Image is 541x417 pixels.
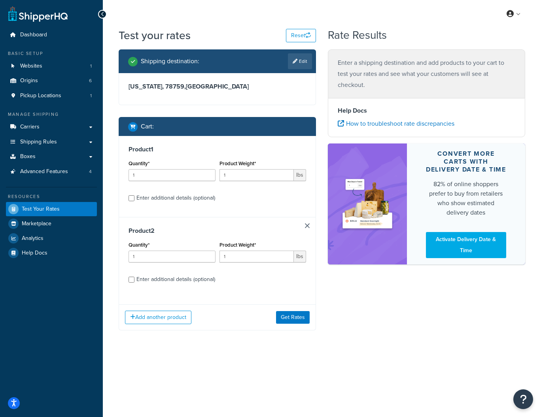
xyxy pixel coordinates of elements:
[129,195,134,201] input: Enter additional details (optional)
[6,202,97,216] a: Test Your Rates
[6,135,97,149] a: Shipping Rules
[22,250,47,257] span: Help Docs
[426,232,506,258] a: Activate Delivery Date & Time
[129,251,216,262] input: 0
[20,92,61,99] span: Pickup Locations
[20,168,68,175] span: Advanced Features
[6,149,97,164] a: Boxes
[89,77,92,84] span: 6
[90,63,92,70] span: 1
[286,29,316,42] button: Reset
[136,274,215,285] div: Enter additional details (optional)
[6,28,97,42] a: Dashboard
[6,193,97,200] div: Resources
[340,164,395,243] img: feature-image-ddt-36eae7f7280da8017bfb280eaccd9c446f90b1fe08728e4019434db127062ab4.png
[129,145,306,153] h3: Product 1
[219,160,256,166] label: Product Weight*
[6,231,97,245] a: Analytics
[22,206,60,213] span: Test Your Rates
[22,235,44,242] span: Analytics
[513,389,533,409] button: Open Resource Center
[119,28,191,43] h1: Test your rates
[338,119,454,128] a: How to troubleshoot rate discrepancies
[328,29,387,42] h2: Rate Results
[20,77,38,84] span: Origins
[129,169,216,181] input: 0
[6,74,97,88] li: Origins
[89,168,92,175] span: 4
[338,57,515,91] p: Enter a shipping destination and add products to your cart to test your rates and see what your c...
[20,139,57,145] span: Shipping Rules
[6,246,97,260] a: Help Docs
[6,50,97,57] div: Basic Setup
[20,124,40,130] span: Carriers
[294,169,306,181] span: lbs
[426,179,506,217] div: 82% of online shoppers prefer to buy from retailers who show estimated delivery dates
[90,92,92,99] span: 1
[305,223,310,228] a: Remove Item
[294,251,306,262] span: lbs
[125,311,191,324] button: Add another product
[276,311,310,324] button: Get Rates
[6,74,97,88] a: Origins6
[129,227,306,235] h3: Product 2
[20,63,42,70] span: Websites
[22,221,51,227] span: Marketplace
[6,164,97,179] a: Advanced Features4
[129,160,149,166] label: Quantity*
[219,169,294,181] input: 0.00
[6,59,97,74] a: Websites1
[288,53,312,69] a: Edit
[6,120,97,134] a: Carriers
[426,150,506,174] div: Convert more carts with delivery date & time
[129,83,306,91] h3: [US_STATE], 78759 , [GEOGRAPHIC_DATA]
[6,89,97,103] li: Pickup Locations
[129,242,149,248] label: Quantity*
[6,217,97,231] a: Marketplace
[141,123,154,130] h2: Cart :
[338,106,515,115] h4: Help Docs
[141,58,199,65] h2: Shipping destination :
[6,89,97,103] a: Pickup Locations1
[219,242,256,248] label: Product Weight*
[20,32,47,38] span: Dashboard
[6,164,97,179] li: Advanced Features
[129,277,134,283] input: Enter additional details (optional)
[6,111,97,118] div: Manage Shipping
[6,59,97,74] li: Websites
[219,251,294,262] input: 0.00
[136,192,215,204] div: Enter additional details (optional)
[20,153,36,160] span: Boxes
